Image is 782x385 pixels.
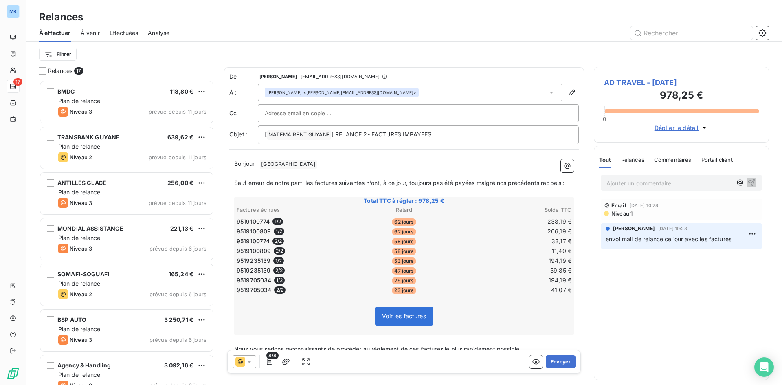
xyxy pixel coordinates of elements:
span: De : [229,73,258,81]
span: 26 jours [392,277,416,284]
span: [ [265,131,267,138]
span: [DATE] 10:28 [630,203,659,208]
span: 1 / 2 [274,277,285,284]
span: AD TRAVEL - [DATE] [604,77,759,88]
span: Relances [48,67,72,75]
span: Analyse [148,29,169,37]
span: 17 [13,78,22,86]
th: Factures échues [236,206,347,214]
img: Logo LeanPay [7,367,20,380]
span: 47 jours [392,267,416,275]
span: 1 / 2 [274,228,284,235]
h3: 978,25 € [604,88,759,104]
span: À effectuer [39,29,71,37]
span: 17 [74,67,83,75]
span: 1 / 2 [272,218,283,225]
span: 9519100809 [237,227,271,235]
span: [PERSON_NAME] [259,74,297,79]
span: 0 [603,116,606,122]
h3: Relances [39,10,83,24]
span: Sauf erreur de notre part, les factures suivantes n’ont, à ce jour, toujours pas été payées malgr... [234,179,565,186]
div: MR [7,5,20,18]
td: 41,07 € [461,286,572,295]
span: Commentaires [654,156,692,163]
span: 9519705034 [237,286,272,294]
span: Bonjour [234,160,255,167]
span: 53 jours [392,257,416,265]
span: MATEMA RENT GUYANE [267,130,331,140]
span: Total TTC à régler : 978,25 € [235,197,573,205]
div: Open Intercom Messenger [754,357,774,377]
span: 58 jours [392,248,416,255]
span: 9519705034 [237,276,272,284]
span: 9519100774 [237,218,270,226]
td: 194,19 € [461,256,572,265]
td: 59,85 € [461,266,572,275]
span: 2 / 2 [274,247,285,255]
span: Relances [621,156,644,163]
span: [PERSON_NAME] [613,225,655,232]
button: Filtrer [39,48,77,61]
span: Effectuées [110,29,138,37]
td: 11,40 € [461,246,572,255]
td: 33,17 € [461,237,572,246]
span: [DATE] 10:28 [658,226,687,231]
span: [GEOGRAPHIC_DATA] [260,160,317,169]
th: Retard [348,206,459,214]
span: 9519235139 [237,257,271,265]
span: Tout [599,156,611,163]
span: 23 jours [392,287,416,294]
button: Déplier le détail [652,123,711,132]
a: 17 [7,80,19,93]
label: À : [229,88,258,97]
span: 62 jours [392,218,416,226]
span: envoi mail de relance ce jour avec les factures [606,235,731,242]
span: 8/8 [266,352,279,359]
span: Niveau 1 [611,210,633,217]
label: Cc : [229,109,258,117]
div: grid [39,80,214,385]
span: ] RELANCE 2- FACTURES IMPAYEES [332,131,432,138]
span: Objet : [229,131,248,138]
span: 62 jours [392,228,416,235]
span: Déplier le détail [655,123,699,132]
span: Email [611,202,626,209]
span: 1 / 2 [273,257,284,264]
div: <[PERSON_NAME][EMAIL_ADDRESS][DOMAIN_NAME]> [267,90,416,95]
td: 238,19 € [461,217,572,226]
span: 9519100809 [237,247,271,255]
input: Adresse email en copie ... [265,107,352,119]
span: 2 / 2 [272,238,284,245]
span: - [EMAIL_ADDRESS][DOMAIN_NAME] [299,74,380,79]
button: Envoyer [546,355,576,368]
span: 2 / 2 [273,267,285,274]
span: 58 jours [392,238,416,245]
span: 9519100774 [237,237,270,245]
th: Solde TTC [461,206,572,214]
span: Nous vous serions reconnaissants de procéder au règlement de ces factures le plus rapidement poss... [234,345,521,352]
span: 2 / 2 [274,286,286,294]
span: [PERSON_NAME] [267,90,302,95]
input: Rechercher [630,26,753,40]
span: Portail client [701,156,733,163]
td: 206,19 € [461,227,572,236]
span: Voir les factures [382,312,426,319]
span: À venir [81,29,100,37]
span: 9519235139 [237,266,271,275]
td: 194,19 € [461,276,572,285]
